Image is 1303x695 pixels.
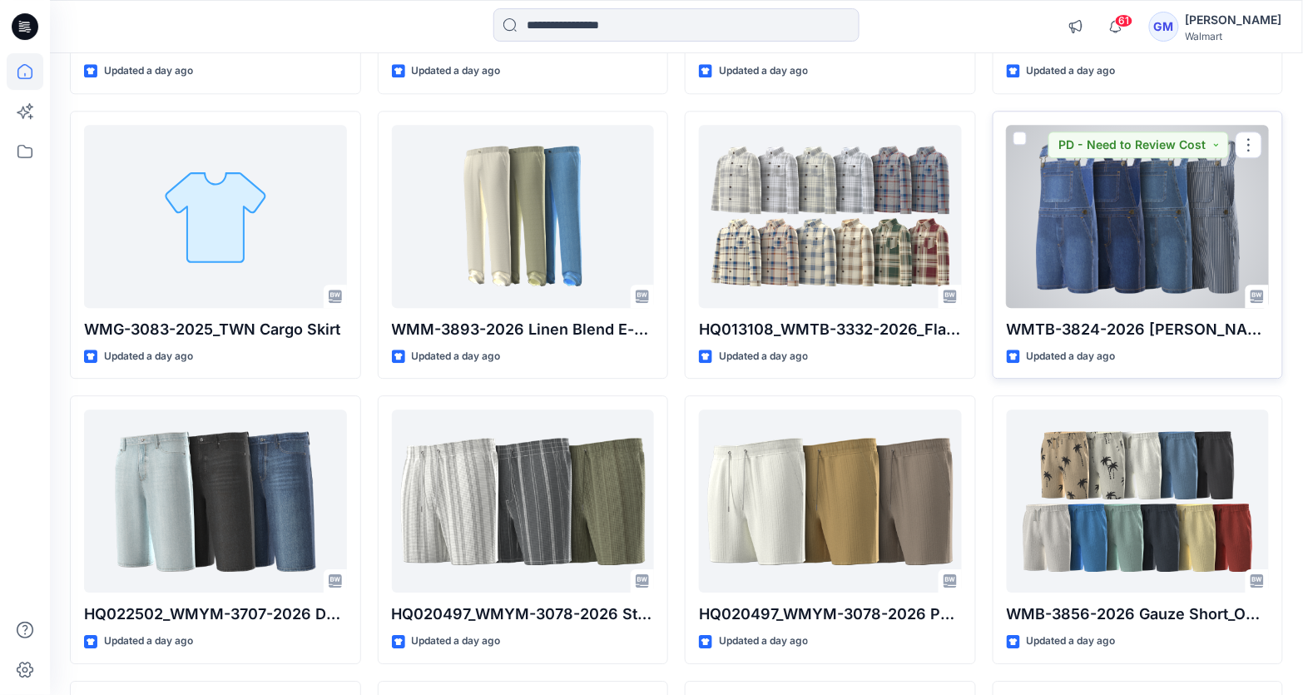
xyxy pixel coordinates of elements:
a: HQ022502_WMYM-3707-2026 Denim Jort [84,410,347,593]
p: Updated a day ago [1027,633,1116,650]
p: Updated a day ago [412,633,501,650]
p: Updated a day ago [719,633,808,650]
div: [PERSON_NAME] [1186,10,1282,30]
p: Updated a day ago [719,348,808,365]
p: Updated a day ago [412,62,501,80]
p: WMTB-3824-2026 [PERSON_NAME] [1007,318,1270,341]
p: HQ013108_WMTB-3332-2026_Flannel Shirt [699,318,962,341]
p: WMM-3893-2026 Linen Blend E-waist Pant [392,318,655,341]
div: Walmart [1186,30,1282,42]
a: WMM-3893-2026 Linen Blend E-waist Pant [392,125,655,308]
a: WMG-3083-2025_TWN Cargo Skirt [84,125,347,308]
div: GM [1149,12,1179,42]
p: WMB-3856-2026 Gauze Short_Opt2 [1007,603,1270,626]
p: Updated a day ago [104,348,193,365]
p: Updated a day ago [719,62,808,80]
a: HQ020497_WMYM-3078-2026 Stripe Texture Short (set) Inseam 6” [392,410,655,593]
a: HQ013108_WMTB-3332-2026_Flannel Shirt [699,125,962,308]
p: Updated a day ago [104,633,193,650]
a: WMB-3856-2026 Gauze Short_Opt2 [1007,410,1270,593]
span: 61 [1115,14,1133,27]
p: HQ022502_WMYM-3707-2026 Denim Jort [84,603,347,626]
p: Updated a day ago [104,62,193,80]
a: HQ020497_WMYM-3078-2026 Poolside Short (set) Inseam 6" [699,410,962,593]
p: Updated a day ago [1027,62,1116,80]
p: HQ020497_WMYM-3078-2026 Poolside Short (set) Inseam 6" [699,603,962,626]
p: HQ020497_WMYM-3078-2026 Stripe Texture Short (set) Inseam 6” [392,603,655,626]
p: WMG-3083-2025_TWN Cargo Skirt [84,318,347,341]
p: Updated a day ago [1027,348,1116,365]
p: Updated a day ago [412,348,501,365]
a: WMTB-3824-2026 Shortall [1007,125,1270,308]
